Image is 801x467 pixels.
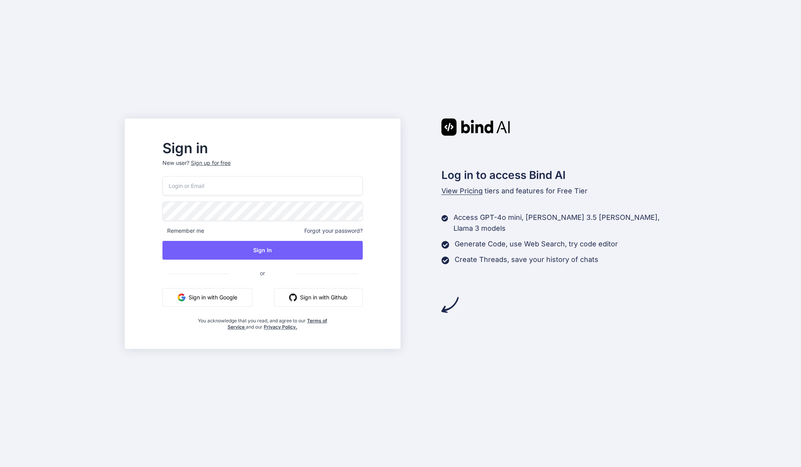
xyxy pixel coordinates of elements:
[441,186,677,196] p: tiers and features for Free Tier
[162,176,363,195] input: Login or Email
[228,318,327,330] a: Terms of Service
[441,296,459,313] img: arrow
[304,227,363,235] span: Forgot your password?
[162,241,363,260] button: Sign In
[162,159,363,176] p: New user?
[441,167,677,183] h2: Log in to access Bind AI
[264,324,297,330] a: Privacy Policy.
[453,212,676,234] p: Access GPT-4o mini, [PERSON_NAME] 3.5 [PERSON_NAME], Llama 3 models
[178,294,185,301] img: google
[455,254,598,265] p: Create Threads, save your history of chats
[455,239,618,249] p: Generate Code, use Web Search, try code editor
[229,264,296,283] span: or
[441,187,483,195] span: View Pricing
[162,288,252,307] button: Sign in with Google
[441,119,510,136] img: Bind AI logo
[162,142,363,154] h2: Sign in
[196,313,329,330] div: You acknowledge that you read, and agree to our and our
[274,288,363,307] button: Sign in with Github
[162,227,204,235] span: Remember me
[289,294,297,301] img: github
[191,159,231,167] div: Sign up for free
